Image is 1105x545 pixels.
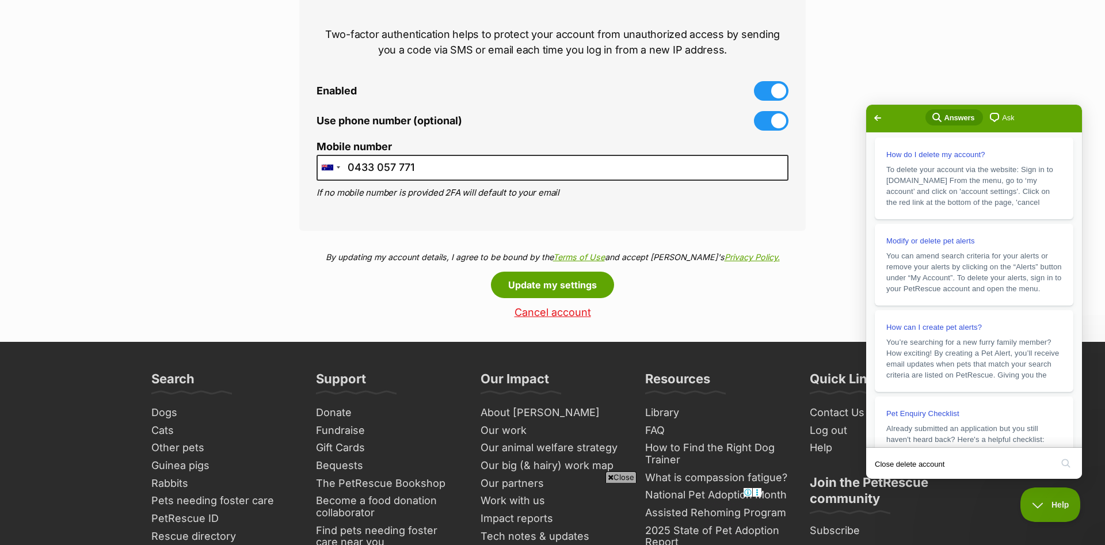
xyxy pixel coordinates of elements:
span: Already submitted an application but you still haven't heard back? Here's a helpful checklist: En... [20,319,192,372]
span: Close [605,471,637,483]
a: Pets needing foster care [147,492,300,510]
a: Donate [311,404,464,422]
a: Our work [476,422,629,440]
iframe: Help Scout Beacon - Close [1020,487,1082,522]
div: Australia: +61 [317,155,344,180]
h3: Quick Links [810,371,882,394]
span: You’re searching for a new furry family member? How exciting! By creating a Pet Alert, you’ll rec... [20,233,193,275]
span: How do I delete my account? [20,45,119,54]
p: Two-factor authentication helps to protect your account from unauthorized access by sending you a... [317,26,788,58]
a: PetRescue ID [147,510,300,528]
span: search-medium [64,5,78,19]
span: To delete your account via the website: Sign in to [DOMAIN_NAME] From the menu, go to ‘my account... [20,60,187,102]
a: Contact Us [805,404,958,422]
span: Modify or delete pet alerts [20,132,109,140]
span: Pet Enquiry Checklist [20,304,93,313]
a: Modify or delete pet alerts. You can amend search criteria for your alerts or remove your alerts ... [9,119,207,201]
a: How to Find the Right Dog Trainer [641,439,794,468]
a: How can I create pet alerts?. You’re searching for a new furry family member? How exciting! By cr... [9,205,207,287]
p: By updating my account details, I agree to be bound by the and accept [PERSON_NAME]'s [299,251,806,263]
span: Answers [78,7,109,19]
a: Our partners [476,475,629,493]
h3: Search [151,371,195,394]
span: Use phone number (optional) [317,115,462,127]
span: How can I create pet alerts? [20,218,116,227]
a: Other pets [147,439,300,457]
a: Bequests [311,457,464,475]
a: Log out [805,422,958,440]
a: Our big (& hairy) work map [476,457,629,475]
a: Cats [147,422,300,440]
span: Enabled [317,85,357,97]
a: Pet Enquiry Checklist. Already submitted an application but you still haven't heard back? Here's ... [9,292,207,384]
iframe: Help Scout Beacon - Live Chat, Contact Form, and Knowledge Base [866,105,1082,479]
a: The PetRescue Bookshop [311,475,464,493]
a: What is compassion fatigue? [641,469,794,487]
span: chat-square [121,6,135,20]
a: Terms of Use [553,252,605,262]
a: Library [641,404,794,422]
a: Rabbits [147,475,300,493]
a: Subscribe [805,522,958,540]
a: Become a food donation collaborator [311,492,464,521]
label: Mobile number [317,141,788,153]
a: Our animal welfare strategy [476,439,629,457]
a: About [PERSON_NAME] [476,404,629,422]
span: Ask [136,7,148,19]
button: Update my settings [491,272,614,298]
a: Guinea pigs [147,457,300,475]
a: Cancel account [299,307,806,319]
a: Fundraise [311,422,464,440]
a: How do I delete my account?. To delete your account via the website: Sign in to PetRescue.com.au ... [9,33,207,115]
h3: Our Impact [481,371,549,394]
a: Gift Cards [311,439,464,457]
p: If no mobile number is provided 2FA will default to your email [317,186,788,200]
a: Dogs [147,404,300,422]
input: 0400 000 000 [317,155,788,181]
a: Help [805,439,958,457]
h3: Resources [645,371,710,394]
a: Privacy Policy. [725,252,780,262]
h3: Support [316,371,366,394]
span: You can amend search criteria for your alerts or remove your alerts by clicking on the “Alerts” b... [20,147,196,188]
iframe: Advertisement [343,487,762,539]
a: FAQ [641,422,794,440]
h3: Join the PetRescue community [810,474,954,513]
span: Go back [5,6,18,20]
